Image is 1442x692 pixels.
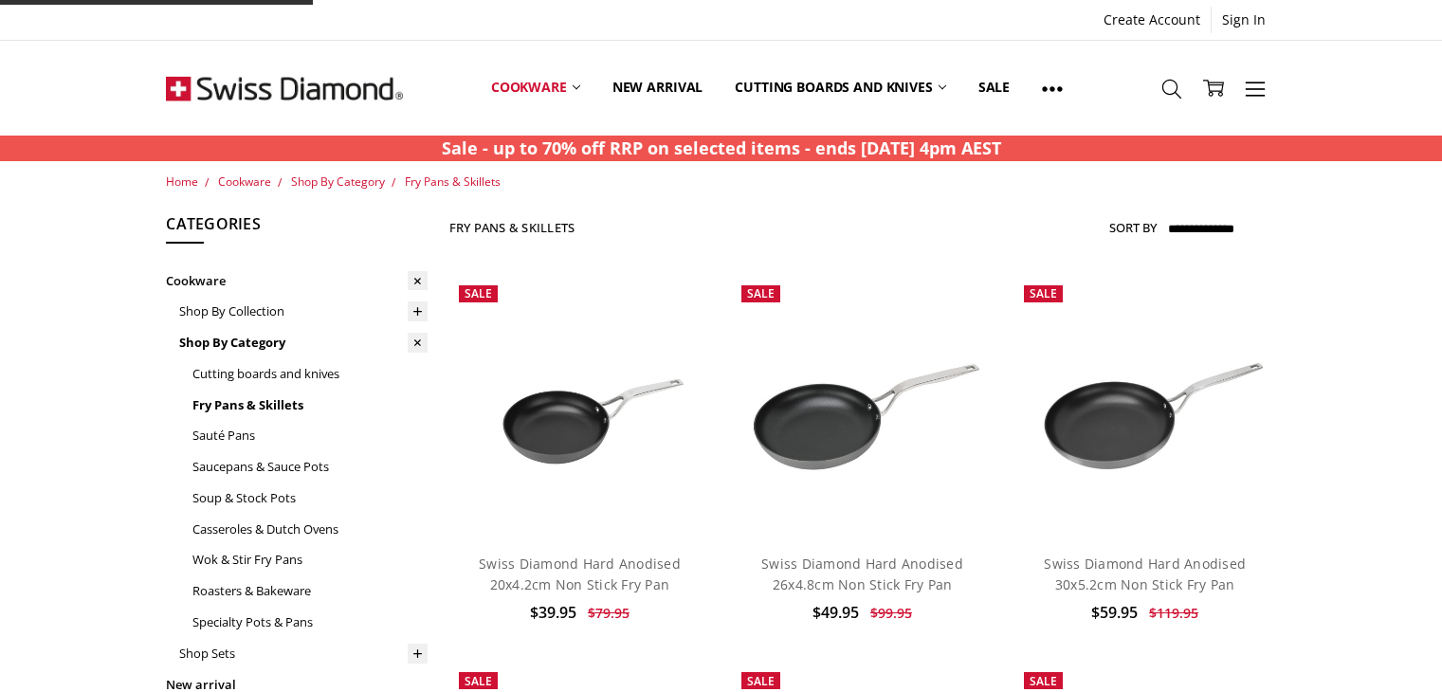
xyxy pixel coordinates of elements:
[166,265,428,297] a: Cookware
[166,41,403,136] img: Free Shipping On Every Order
[179,296,428,327] a: Shop By Collection
[588,604,630,622] span: $79.95
[192,607,428,638] a: Specialty Pots & Pans
[192,514,428,545] a: Casseroles & Dutch Ovens
[192,575,428,607] a: Roasters & Bakeware
[719,46,962,130] a: Cutting boards and knives
[449,276,711,537] a: Swiss Diamond Hard Anodised 20x4.2cm Non Stick Fry Pan
[761,555,963,593] a: Swiss Diamond Hard Anodised 26x4.8cm Non Stick Fry Pan
[449,319,711,494] img: Swiss Diamond Hard Anodised 20x4.2cm Non Stick Fry Pan
[218,173,271,190] a: Cookware
[179,327,428,358] a: Shop By Category
[479,555,681,593] a: Swiss Diamond Hard Anodised 20x4.2cm Non Stick Fry Pan
[192,390,428,421] a: Fry Pans & Skillets
[1109,212,1157,243] label: Sort By
[465,673,492,689] span: Sale
[166,212,428,245] h5: Categories
[475,46,596,130] a: Cookware
[192,358,428,390] a: Cutting boards and knives
[1026,46,1079,131] a: Show All
[596,46,719,130] a: New arrival
[465,285,492,301] span: Sale
[1149,604,1198,622] span: $119.95
[1212,7,1276,33] a: Sign In
[732,276,994,537] a: Swiss Diamond Hard Anodised 26x4.8cm Non Stick Fry Pan
[1014,276,1276,537] a: Swiss Diamond Hard Anodised 30x5.2cm Non Stick Fry Pan
[192,483,428,514] a: Soup & Stock Pots
[747,673,775,689] span: Sale
[870,604,912,622] span: $99.95
[405,173,501,190] a: Fry Pans & Skillets
[1044,555,1246,593] a: Swiss Diamond Hard Anodised 30x5.2cm Non Stick Fry Pan
[962,46,1026,130] a: Sale
[732,319,994,494] img: Swiss Diamond Hard Anodised 26x4.8cm Non Stick Fry Pan
[192,420,428,451] a: Sauté Pans
[179,638,428,669] a: Shop Sets
[812,602,859,623] span: $49.95
[449,220,575,235] h1: Fry Pans & Skillets
[291,173,385,190] a: Shop By Category
[747,285,775,301] span: Sale
[192,451,428,483] a: Saucepans & Sauce Pots
[442,137,1001,159] strong: Sale - up to 70% off RRP on selected items - ends [DATE] 4pm AEST
[1030,285,1057,301] span: Sale
[530,602,576,623] span: $39.95
[192,544,428,575] a: Wok & Stir Fry Pans
[166,173,198,190] a: Home
[1030,673,1057,689] span: Sale
[1093,7,1211,33] a: Create Account
[1091,602,1138,623] span: $59.95
[1014,319,1276,494] img: Swiss Diamond Hard Anodised 30x5.2cm Non Stick Fry Pan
